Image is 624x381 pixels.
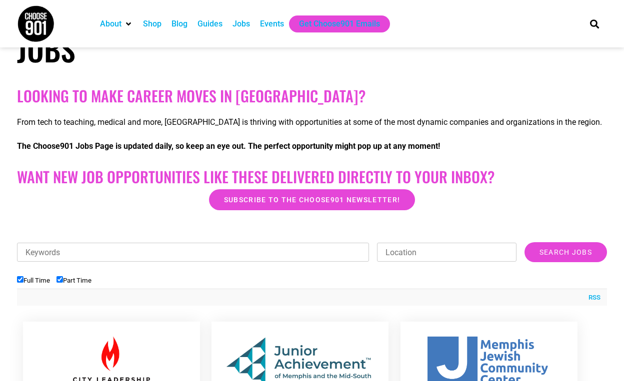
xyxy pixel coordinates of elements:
h1: Jobs [17,31,307,67]
h2: Want New Job Opportunities like these Delivered Directly to your Inbox? [17,168,607,186]
div: Search [586,15,603,32]
strong: The Choose901 Jobs Page is updated daily, so keep an eye out. The perfect opportunity might pop u... [17,141,440,151]
a: About [100,18,121,30]
span: Subscribe to the Choose901 newsletter! [224,196,400,203]
h2: Looking to make career moves in [GEOGRAPHIC_DATA]? [17,87,607,105]
a: RSS [583,293,600,303]
a: Subscribe to the Choose901 newsletter! [209,189,415,210]
input: Part Time [56,276,63,283]
label: Part Time [56,277,91,284]
input: Location [377,243,516,262]
input: Full Time [17,276,23,283]
label: Full Time [17,277,50,284]
input: Keywords [17,243,369,262]
a: Blog [171,18,187,30]
input: Search Jobs [524,242,607,262]
a: Shop [143,18,161,30]
a: Get Choose901 Emails [299,18,380,30]
a: Events [260,18,284,30]
a: Guides [197,18,222,30]
nav: Main nav [95,15,573,32]
p: From tech to teaching, medical and more, [GEOGRAPHIC_DATA] is thriving with opportunities at some... [17,116,607,128]
a: Jobs [232,18,250,30]
div: About [95,15,138,32]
